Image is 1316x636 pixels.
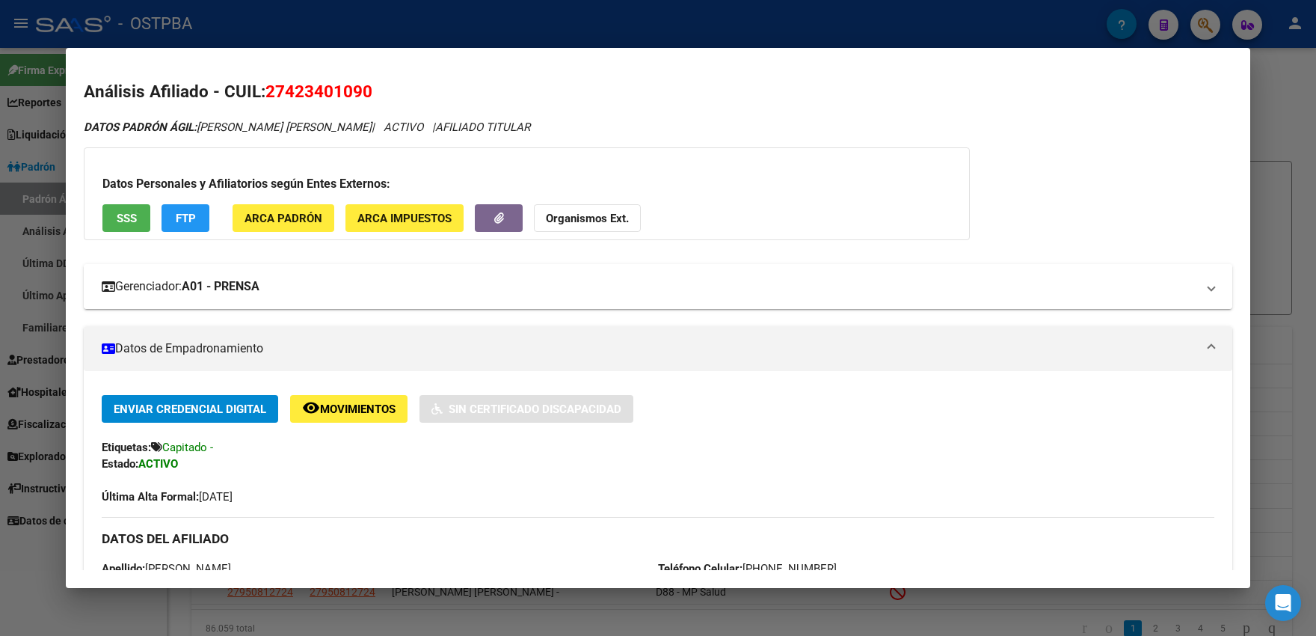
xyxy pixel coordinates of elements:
i: | ACTIVO | [84,120,530,134]
strong: Apellido: [102,562,145,575]
h3: Datos Personales y Afiliatorios según Entes Externos: [102,175,951,193]
mat-icon: remove_red_eye [302,399,320,417]
span: Enviar Credencial Digital [114,403,266,416]
span: FTP [176,212,196,225]
span: ARCA Padrón [245,212,322,225]
strong: ACTIVO [138,457,178,471]
span: AFILIADO TITULAR [435,120,530,134]
h3: DATOS DEL AFILIADO [102,530,1214,547]
span: 27423401090 [265,82,372,101]
button: Organismos Ext. [534,204,641,232]
strong: Última Alta Formal: [102,490,199,504]
mat-panel-title: Datos de Empadronamiento [102,340,1196,358]
span: Movimientos [320,403,396,416]
mat-expansion-panel-header: Datos de Empadronamiento [84,326,1232,371]
strong: Teléfono Celular: [658,562,742,575]
span: [PERSON_NAME] [PERSON_NAME] [84,120,372,134]
span: ARCA Impuestos [357,212,452,225]
span: Sin Certificado Discapacidad [449,403,621,416]
strong: A01 - PRENSA [182,278,259,296]
span: [DATE] [102,490,233,504]
strong: Etiquetas: [102,441,151,454]
strong: Organismos Ext. [546,212,629,225]
button: FTP [162,204,209,232]
h2: Análisis Afiliado - CUIL: [84,79,1232,105]
button: Movimientos [290,395,408,423]
mat-panel-title: Gerenciador: [102,278,1196,296]
button: SSS [102,204,150,232]
button: Enviar Credencial Digital [102,395,278,423]
span: [PHONE_NUMBER] [658,562,837,575]
span: SSS [117,212,137,225]
button: Sin Certificado Discapacidad [419,395,633,423]
div: Open Intercom Messenger [1265,585,1301,621]
strong: Estado: [102,457,138,471]
strong: DATOS PADRÓN ÁGIL: [84,120,197,134]
span: [PERSON_NAME] [102,562,231,575]
mat-expansion-panel-header: Gerenciador:A01 - PRENSA [84,264,1232,309]
span: Capitado - [162,441,213,454]
button: ARCA Padrón [233,204,334,232]
button: ARCA Impuestos [345,204,464,232]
